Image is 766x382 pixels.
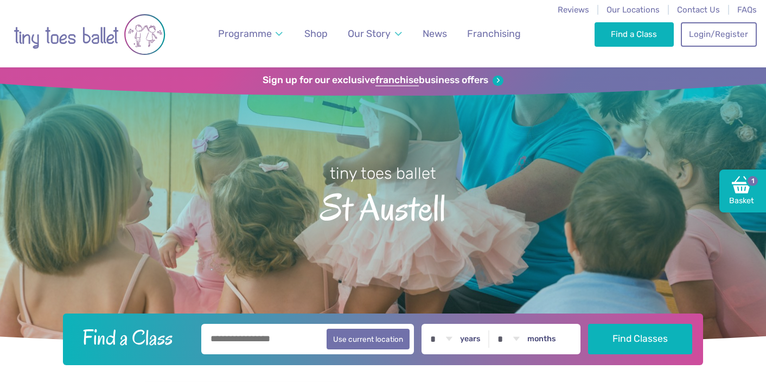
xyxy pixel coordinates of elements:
[263,74,503,86] a: Sign up for our exclusivefranchisebusiness offers
[681,22,757,46] a: Login/Register
[607,5,660,15] a: Our Locations
[327,329,410,349] button: Use current location
[213,22,288,46] a: Programme
[418,22,452,46] a: News
[218,28,272,39] span: Programme
[14,7,165,62] img: tiny toes ballet
[330,164,436,183] small: tiny toes ballet
[588,324,693,354] button: Find Classes
[460,334,481,344] label: years
[423,28,447,39] span: News
[527,334,556,344] label: months
[677,5,720,15] a: Contact Us
[375,74,419,86] strong: franchise
[746,174,759,187] span: 1
[737,5,757,15] a: FAQs
[304,28,328,39] span: Shop
[558,5,589,15] a: Reviews
[19,184,747,228] span: St Austell
[467,28,521,39] span: Franchising
[595,22,674,46] a: Find a Class
[462,22,526,46] a: Franchising
[74,324,194,351] h2: Find a Class
[343,22,407,46] a: Our Story
[348,28,391,39] span: Our Story
[719,170,766,213] a: Basket1
[299,22,333,46] a: Shop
